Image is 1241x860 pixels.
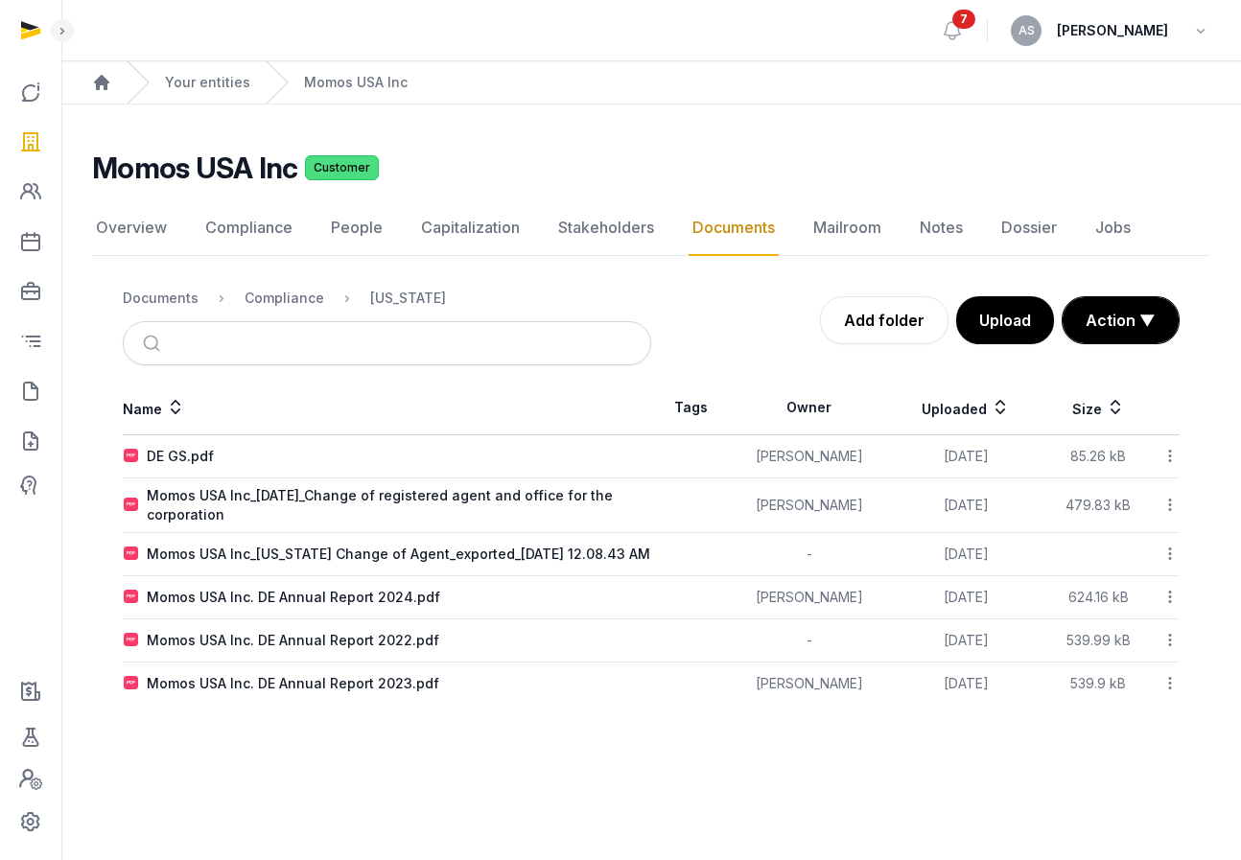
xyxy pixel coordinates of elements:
[944,497,989,513] span: [DATE]
[820,296,948,344] a: Add folder
[1091,200,1135,256] a: Jobs
[131,322,176,364] button: Submit
[327,200,386,256] a: People
[1044,435,1152,478] td: 85.26 kB
[147,631,439,650] div: Momos USA Inc. DE Annual Report 2022.pdf
[651,381,732,435] th: Tags
[944,546,989,562] span: [DATE]
[61,61,1241,105] nav: Breadcrumb
[952,10,975,29] span: 7
[124,633,139,648] img: pdf.svg
[1063,297,1179,343] button: Action ▼
[1044,478,1152,533] td: 479.83 kB
[123,275,651,321] nav: Breadcrumb
[124,498,139,513] img: pdf.svg
[554,200,658,256] a: Stakeholders
[1019,25,1035,36] span: AS
[92,200,171,256] a: Overview
[417,200,524,256] a: Capitalization
[1044,662,1152,706] td: 539.9 kB
[304,73,408,92] a: Momos USA Inc
[305,155,379,180] span: Customer
[689,200,779,256] a: Documents
[1044,381,1152,435] th: Size
[732,533,887,576] td: -
[92,200,1210,256] nav: Tabs
[124,546,139,562] img: pdf.svg
[147,447,214,466] div: DE GS.pdf
[147,486,650,524] div: Momos USA Inc_[DATE]_Change of registered agent and office for the corporation
[732,576,887,619] td: [PERSON_NAME]
[201,200,296,256] a: Compliance
[732,478,887,533] td: [PERSON_NAME]
[147,674,439,693] div: Momos USA Inc. DE Annual Report 2023.pdf
[809,200,885,256] a: Mailroom
[732,435,887,478] td: [PERSON_NAME]
[92,151,297,185] h2: Momos USA Inc
[1044,576,1152,619] td: 624.16 kB
[732,662,887,706] td: [PERSON_NAME]
[124,590,139,605] img: pdf.svg
[944,448,989,464] span: [DATE]
[245,289,324,308] div: Compliance
[124,676,139,691] img: pdf.svg
[944,632,989,648] span: [DATE]
[732,381,887,435] th: Owner
[147,588,440,607] div: Momos USA Inc. DE Annual Report 2024.pdf
[732,619,887,662] td: -
[147,545,650,564] div: Momos USA Inc_[US_STATE] Change of Agent_exported_[DATE] 12.08.43 AM
[887,381,1045,435] th: Uploaded
[1057,19,1168,42] span: [PERSON_NAME]
[124,449,139,464] img: pdf.svg
[123,289,199,308] div: Documents
[1044,619,1152,662] td: 539.99 kB
[944,589,989,605] span: [DATE]
[370,289,446,308] div: [US_STATE]
[1011,15,1042,46] button: AS
[916,200,967,256] a: Notes
[944,675,989,691] span: [DATE]
[165,73,250,92] a: Your entities
[997,200,1061,256] a: Dossier
[123,381,651,435] th: Name
[956,296,1054,344] button: Upload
